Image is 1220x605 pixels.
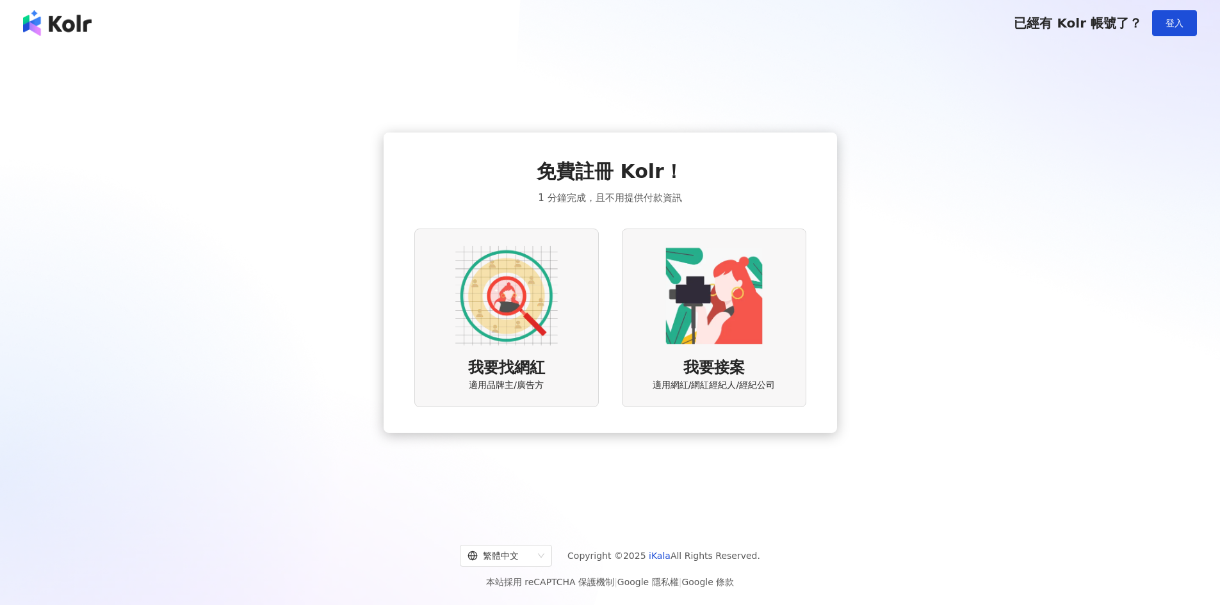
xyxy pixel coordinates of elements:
[1166,18,1183,28] span: 登入
[663,245,765,347] img: KOL identity option
[653,379,775,392] span: 適用網紅/網紅經紀人/經紀公司
[683,357,745,379] span: 我要接案
[538,190,681,206] span: 1 分鐘完成，且不用提供付款資訊
[1152,10,1197,36] button: 登入
[469,379,544,392] span: 適用品牌主/廣告方
[23,10,92,36] img: logo
[537,158,683,185] span: 免費註冊 Kolr！
[617,577,679,587] a: Google 隱私權
[468,357,545,379] span: 我要找網紅
[486,574,734,590] span: 本站採用 reCAPTCHA 保護機制
[649,551,671,561] a: iKala
[679,577,682,587] span: |
[681,577,734,587] a: Google 條款
[468,545,533,566] div: 繁體中文
[567,548,760,563] span: Copyright © 2025 All Rights Reserved.
[455,245,558,347] img: AD identity option
[1014,15,1142,31] span: 已經有 Kolr 帳號了？
[614,577,617,587] span: |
